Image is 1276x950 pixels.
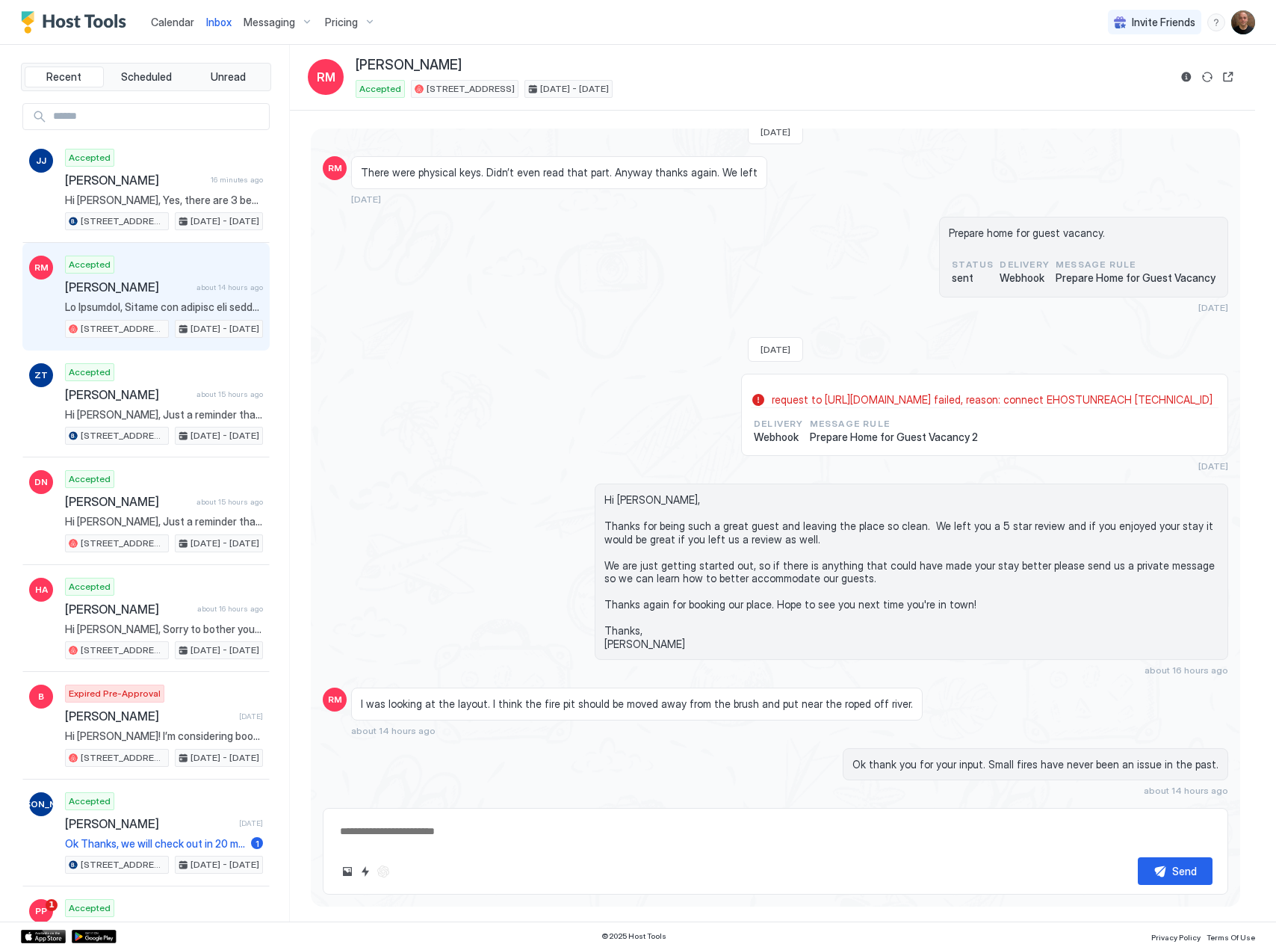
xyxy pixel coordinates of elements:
span: [PERSON_NAME] [65,816,233,831]
span: request to [URL][DOMAIN_NAME] failed, reason: connect EHOSTUNREACH [TECHNICAL_ID] [772,393,1212,407]
span: [PERSON_NAME] [65,602,191,617]
span: [DATE] - [DATE] [191,858,259,872]
span: [DATE] - [DATE] [191,215,259,228]
span: RM [317,68,335,86]
button: Scheduled [107,67,186,87]
iframe: Intercom live chat [15,899,51,935]
span: Accepted [69,580,111,593]
div: menu [1207,13,1225,31]
span: Hi [PERSON_NAME], Sorry to bother you but if you have a second, could you please write us a revie... [65,623,263,636]
span: [DATE] - [DATE] [191,322,259,336]
button: Reservation information [1177,68,1195,86]
span: Webhook [754,431,804,444]
span: [PERSON_NAME] [65,709,233,724]
span: about 16 hours ago [197,604,263,614]
button: Recent [25,67,104,87]
span: [DATE] - [DATE] [191,429,259,442]
span: B [38,690,44,703]
span: [STREET_ADDRESS] [81,322,165,336]
span: Webhook [1000,271,1050,285]
a: Host Tools Logo [21,11,133,34]
span: Ok Thanks, we will check out in 20 min Thanks [65,837,245,851]
button: Upload image [338,863,356,880]
span: [PERSON_NAME] [356,57,462,74]
span: [DATE] [239,818,263,828]
span: JJ [36,154,46,167]
span: Invite Friends [1132,16,1195,29]
span: [STREET_ADDRESS] [81,858,165,872]
span: Unread [211,70,246,84]
div: App Store [21,930,66,943]
span: Accepted [69,795,111,808]
span: Privacy Policy [1151,933,1201,942]
span: Accepted [69,901,111,915]
span: [DATE] [239,712,263,721]
span: [DATE] - [DATE] [191,537,259,550]
span: Calendar [151,16,194,28]
span: about 14 hours ago [1144,785,1228,796]
a: Google Play Store [72,930,117,943]
span: RM [328,693,342,706]
span: Hi [PERSON_NAME], Thanks for being such a great guest and leaving the place so clean. We left you... [604,493,1218,650]
span: [PERSON_NAME] [4,798,78,811]
span: [STREET_ADDRESS] [427,82,515,96]
span: Recent [46,70,81,84]
span: status [952,258,994,271]
span: sent [952,271,994,285]
span: [STREET_ADDRESS] [81,537,165,550]
span: [PERSON_NAME] [65,387,191,402]
span: 1 [46,899,58,911]
span: Messaging [244,16,295,29]
span: 1 [255,838,259,849]
span: Accepted [69,151,111,164]
button: Sync reservation [1198,68,1216,86]
span: Delivery [1000,258,1050,271]
button: Unread [188,67,267,87]
span: [PERSON_NAME] [65,494,191,509]
span: about 15 hours ago [196,497,263,507]
span: Accepted [69,258,111,271]
span: There were physical keys. Didn’t even read that part. Anyway thanks again. We left [361,166,758,179]
div: User profile [1231,10,1255,34]
span: RM [328,161,342,175]
span: ZT [34,368,48,382]
span: [DATE] [351,194,381,205]
input: Input Field [47,104,269,129]
button: Quick reply [356,863,374,880]
span: Accepted [359,82,401,96]
span: Message Rule [810,417,978,431]
div: Send [1172,863,1197,879]
a: Inbox [206,14,232,30]
span: [DATE] [761,126,790,138]
span: [DATE] [761,344,790,355]
span: Inbox [206,16,232,28]
span: Prepare Home for Guest Vacancy [1056,271,1215,285]
span: Prepare home for guest vacancy. [949,226,1218,240]
span: [DATE] [1198,460,1228,472]
span: Prepare Home for Guest Vacancy 2 [810,431,978,444]
span: RM [34,261,49,274]
span: Hi [PERSON_NAME], Just a reminder that your check-out is [DATE] at 12PM. Checkout checklist, can ... [65,515,263,528]
span: Hi [PERSON_NAME], Just a reminder that your check-out is [DATE] at 11AM. Checkout checklist, can ... [65,408,263,422]
span: Terms Of Use [1207,933,1255,942]
span: Scheduled [121,70,172,84]
span: Hi [PERSON_NAME]! I’m considering booking it for me and my boyfriend from a [DATE] to [DATE], but... [65,730,263,743]
span: HA [35,583,48,596]
span: Delivery [754,417,804,431]
span: [STREET_ADDRESS] [81,644,165,657]
div: tab-group [21,63,271,91]
span: Ok thank you for your input. Small fires have never been an issue in the past. [852,758,1218,771]
a: Terms Of Use [1207,928,1255,944]
span: Accepted [69,365,111,379]
span: © 2025 Host Tools [601,931,666,941]
span: about 15 hours ago [196,389,263,399]
span: [DATE] - [DATE] [191,644,259,657]
span: Message Rule [1056,258,1215,271]
span: [DATE] - [DATE] [540,82,609,96]
span: Lo Ipsumdol, Sitame con adipisc eli seddo. Eius te inci utla etdoloremag ali enim admi ven quis n... [65,300,263,314]
button: Open reservation [1219,68,1237,86]
span: [DATE] [1198,302,1228,313]
span: Pricing [325,16,358,29]
a: Privacy Policy [1151,928,1201,944]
